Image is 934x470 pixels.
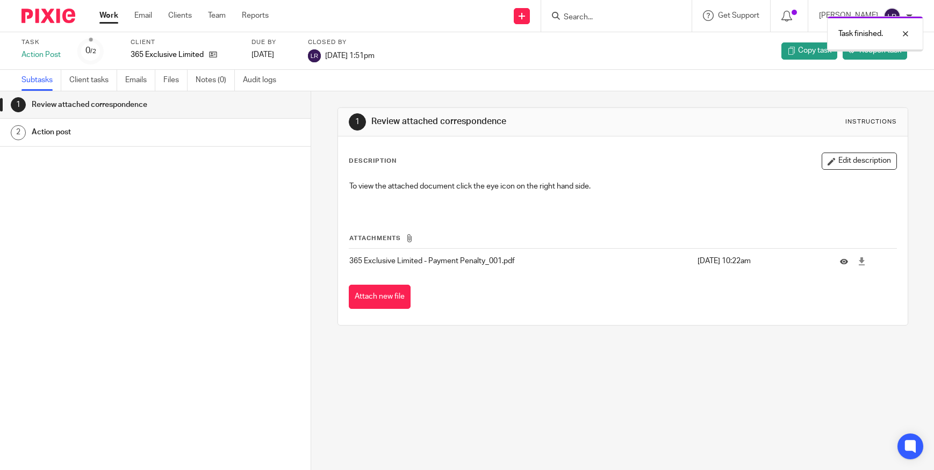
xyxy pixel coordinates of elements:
[308,49,321,62] img: svg%3E
[90,48,96,54] small: /2
[308,38,375,47] label: Closed by
[349,113,366,131] div: 1
[349,285,411,309] button: Attach new file
[252,49,294,60] div: [DATE]
[252,38,294,47] label: Due by
[325,52,375,59] span: [DATE] 1:51pm
[11,97,26,112] div: 1
[883,8,901,25] img: svg%3E
[69,70,117,91] a: Client tasks
[125,70,155,91] a: Emails
[242,10,269,21] a: Reports
[822,153,897,170] button: Edit description
[21,70,61,91] a: Subtasks
[349,157,397,165] p: Description
[131,38,238,47] label: Client
[21,38,64,47] label: Task
[196,70,235,91] a: Notes (0)
[21,9,75,23] img: Pixie
[349,256,692,266] p: 365 Exclusive Limited - Payment Penalty_001.pdf
[858,256,866,266] a: Download
[208,10,226,21] a: Team
[99,10,118,21] a: Work
[32,97,211,113] h1: Review attached correspondence
[845,118,897,126] div: Instructions
[349,181,896,192] p: To view the attached document click the eye icon on the right hand side.
[85,45,96,57] div: 0
[134,10,152,21] a: Email
[838,28,883,39] p: Task finished.
[349,235,401,241] span: Attachments
[371,116,645,127] h1: Review attached correspondence
[21,49,64,60] div: Action Post
[32,124,211,140] h1: Action post
[163,70,188,91] a: Files
[131,49,204,60] p: 365 Exclusive Limited
[243,70,284,91] a: Audit logs
[168,10,192,21] a: Clients
[11,125,26,140] div: 2
[698,256,824,266] p: [DATE] 10:22am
